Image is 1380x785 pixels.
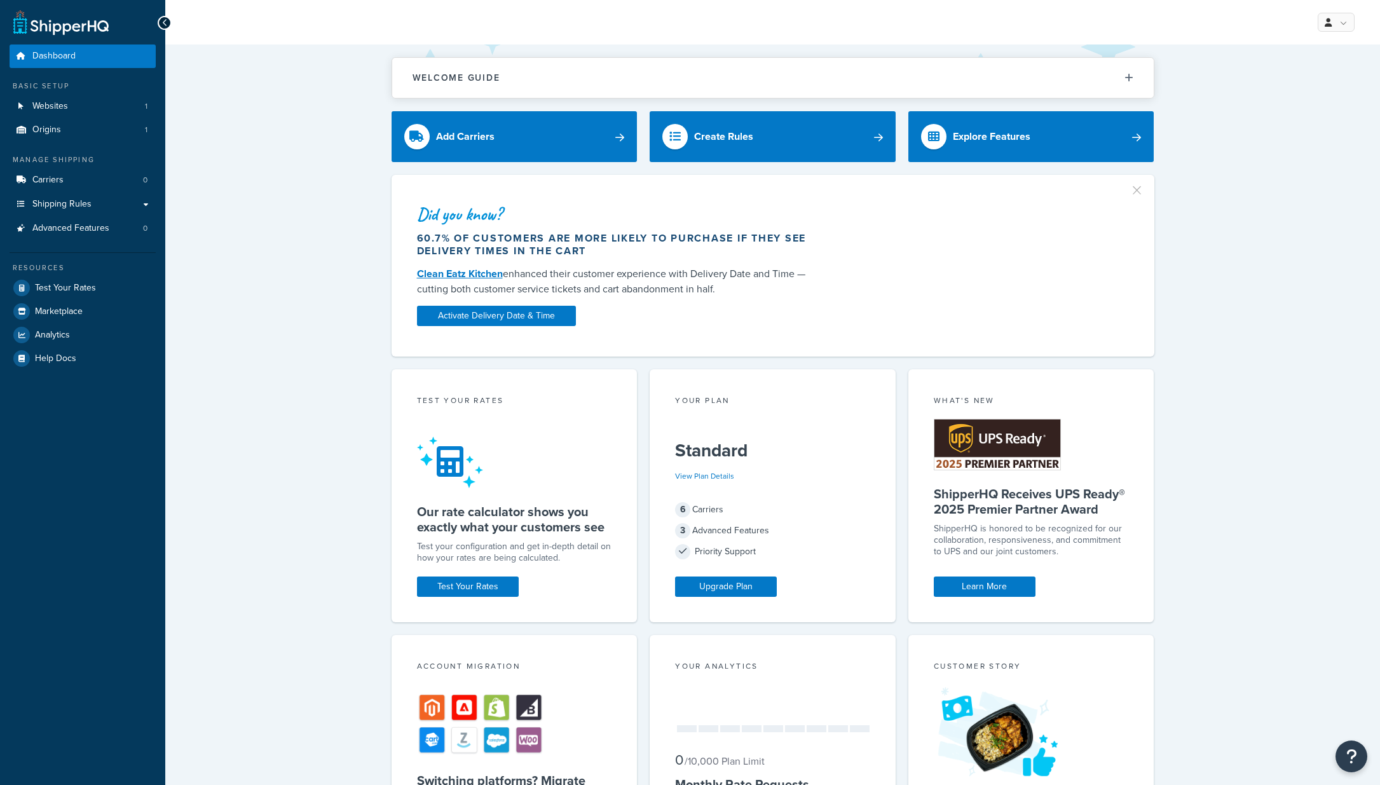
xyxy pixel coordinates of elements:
span: 3 [675,523,690,538]
a: Dashboard [10,44,156,68]
span: 1 [145,125,147,135]
span: Analytics [35,330,70,341]
a: Explore Features [908,111,1154,162]
div: Customer Story [934,660,1129,675]
button: Welcome Guide [392,58,1154,98]
div: Basic Setup [10,81,156,92]
li: Origins [10,118,156,142]
a: Upgrade Plan [675,577,777,597]
a: Clean Eatz Kitchen [417,266,503,281]
button: Open Resource Center [1336,741,1367,772]
a: Test Your Rates [417,577,519,597]
span: Shipping Rules [32,199,92,210]
div: Test your rates [417,395,612,409]
div: Your Analytics [675,660,870,675]
span: Marketplace [35,306,83,317]
span: Dashboard [32,51,76,62]
div: Carriers [675,501,870,519]
a: Marketplace [10,300,156,323]
h2: Welcome Guide [413,73,500,83]
div: Create Rules [694,128,753,146]
a: Test Your Rates [10,276,156,299]
div: Explore Features [953,128,1030,146]
a: View Plan Details [675,470,734,482]
a: Analytics [10,324,156,346]
span: 0 [143,175,147,186]
div: 60.7% of customers are more likely to purchase if they see delivery times in the cart [417,232,819,257]
span: 0 [675,749,683,770]
div: enhanced their customer experience with Delivery Date and Time — cutting both customer service ti... [417,266,819,297]
a: Websites1 [10,95,156,118]
a: Add Carriers [392,111,638,162]
div: Manage Shipping [10,154,156,165]
div: Advanced Features [675,522,870,540]
h5: Our rate calculator shows you exactly what your customers see [417,504,612,535]
div: Test your configuration and get in-depth detail on how your rates are being calculated. [417,541,612,564]
span: Websites [32,101,68,112]
a: Advanced Features0 [10,217,156,240]
li: Advanced Features [10,217,156,240]
li: Websites [10,95,156,118]
a: Carriers0 [10,168,156,192]
a: Shipping Rules [10,193,156,216]
div: Add Carriers [436,128,495,146]
span: Help Docs [35,353,76,364]
span: Carriers [32,175,64,186]
span: 6 [675,502,690,517]
span: 1 [145,101,147,112]
span: 0 [143,223,147,234]
a: Create Rules [650,111,896,162]
span: Origins [32,125,61,135]
li: Carriers [10,168,156,192]
a: Origins1 [10,118,156,142]
span: Test Your Rates [35,283,96,294]
h5: ShipperHQ Receives UPS Ready® 2025 Premier Partner Award [934,486,1129,517]
span: Advanced Features [32,223,109,234]
div: Resources [10,263,156,273]
a: Activate Delivery Date & Time [417,306,576,326]
p: ShipperHQ is honored to be recognized for our collaboration, responsiveness, and commitment to UP... [934,523,1129,557]
a: Help Docs [10,347,156,370]
small: / 10,000 Plan Limit [685,754,765,768]
div: What's New [934,395,1129,409]
div: Your Plan [675,395,870,409]
div: Did you know? [417,205,819,223]
div: Account Migration [417,660,612,675]
a: Learn More [934,577,1035,597]
h5: Standard [675,440,870,461]
div: Priority Support [675,543,870,561]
